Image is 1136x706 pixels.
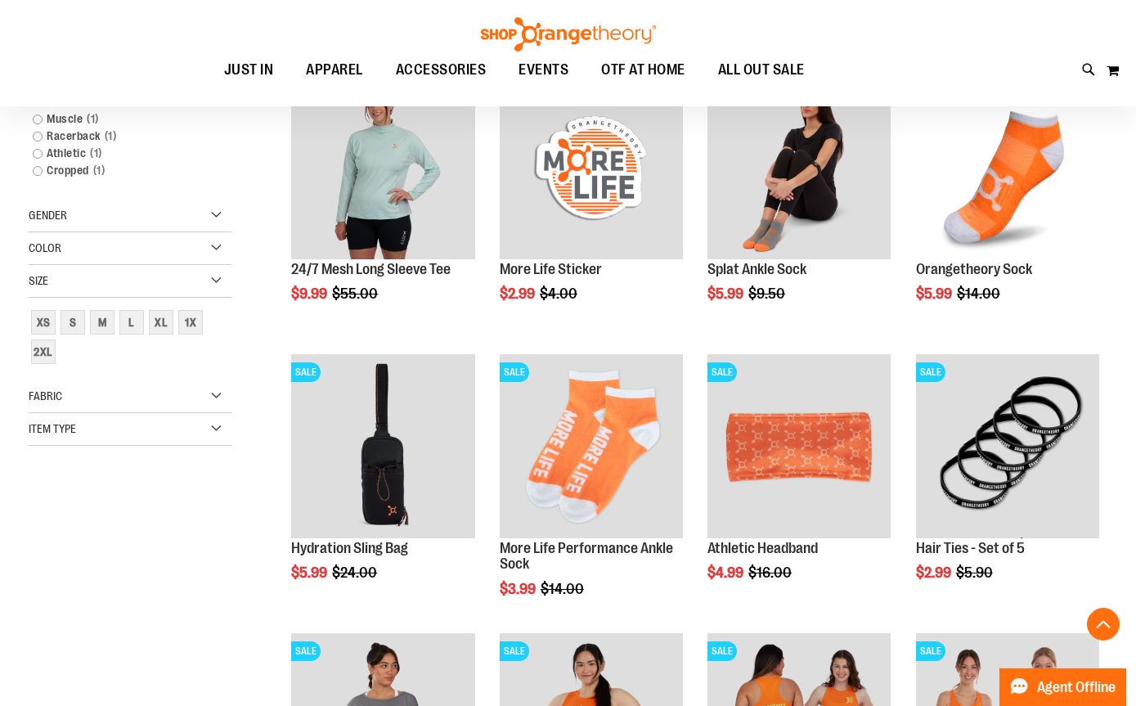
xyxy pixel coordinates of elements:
[748,564,794,581] span: $16.00
[541,581,586,597] span: $14.00
[699,67,899,344] div: product
[492,346,691,639] div: product
[500,540,673,573] a: More Life Performance Ankle Sock
[29,274,48,287] span: Size
[500,261,602,277] a: More Life Sticker
[25,145,219,162] a: Athletic1
[748,286,788,302] span: $9.50
[283,67,483,344] div: product
[707,354,891,537] img: Product image for Athletic Headband
[707,75,891,259] img: Product image for Splat Ankle Sock
[224,52,274,88] span: JUST IN
[291,362,321,382] span: SALE
[916,362,945,382] span: SALE
[916,354,1099,537] img: Hair Ties - Set of 5
[291,354,474,537] img: Product image for Hydration Sling Bag
[500,75,683,259] img: Product image for More Life Sticker
[500,354,683,537] img: Product image for More Life Performance Ankle Sock
[916,286,954,302] span: $5.99
[25,162,219,179] a: Cropped1
[916,261,1032,277] a: Orangetheory Sock
[58,308,88,337] a: S
[291,261,451,277] a: 24/7 Mesh Long Sleeve Tee
[83,110,103,128] span: 1
[707,641,737,661] span: SALE
[519,52,568,88] span: EVENTS
[540,286,580,302] span: $4.00
[1087,608,1120,641] button: Back To Top
[908,346,1107,623] div: product
[916,641,945,661] span: SALE
[291,641,321,661] span: SALE
[999,668,1126,706] button: Agent Offline
[291,75,474,259] img: 24/7 Mesh Long Sleeve Tee
[332,564,379,581] span: $24.00
[916,75,1099,261] a: Product image for Orangetheory SockSALE
[88,308,117,337] a: M
[306,52,363,88] span: APPAREL
[283,346,483,623] div: product
[500,354,683,540] a: Product image for More Life Performance Ankle SockSALE
[31,310,56,335] div: XS
[89,162,110,179] span: 1
[707,261,806,277] a: Splat Ankle Sock
[500,581,538,597] span: $3.99
[291,540,408,556] a: Hydration Sling Bag
[699,346,899,623] div: product
[90,310,114,335] div: M
[707,286,746,302] span: $5.99
[707,75,891,261] a: Product image for Splat Ankle SockSALE
[31,340,56,364] div: 2XL
[500,75,683,261] a: Product image for More Life StickerSALE
[101,128,121,145] span: 1
[146,308,176,337] a: XL
[916,75,1099,259] img: Product image for Orangetheory Sock
[916,354,1099,540] a: Hair Ties - Set of 5SALE
[707,362,737,382] span: SALE
[149,310,173,335] div: XL
[29,209,67,222] span: Gender
[1037,680,1116,695] span: Agent Offline
[29,337,58,366] a: 2XL
[957,286,1003,302] span: $14.00
[500,641,529,661] span: SALE
[707,564,746,581] span: $4.99
[29,241,61,254] span: Color
[291,564,330,581] span: $5.99
[908,67,1107,344] div: product
[707,540,818,556] a: Athletic Headband
[291,286,330,302] span: $9.99
[291,354,474,540] a: Product image for Hydration Sling BagSALE
[25,110,219,128] a: Muscle1
[29,308,58,337] a: XS
[916,564,954,581] span: $2.99
[478,17,658,52] img: Shop Orangetheory
[916,540,1025,556] a: Hair Ties - Set of 5
[86,145,106,162] span: 1
[29,389,62,402] span: Fabric
[396,52,487,88] span: ACCESSORIES
[500,362,529,382] span: SALE
[117,308,146,337] a: L
[500,286,537,302] span: $2.99
[119,310,144,335] div: L
[291,75,474,261] a: 24/7 Mesh Long Sleeve TeeSALE
[176,308,205,337] a: 1X
[956,564,995,581] span: $5.90
[332,286,380,302] span: $55.00
[492,67,691,344] div: product
[61,310,85,335] div: S
[25,128,219,145] a: Racerback1
[601,52,685,88] span: OTF AT HOME
[178,310,203,335] div: 1X
[707,354,891,540] a: Product image for Athletic HeadbandSALE
[718,52,805,88] span: ALL OUT SALE
[29,422,76,435] span: Item Type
